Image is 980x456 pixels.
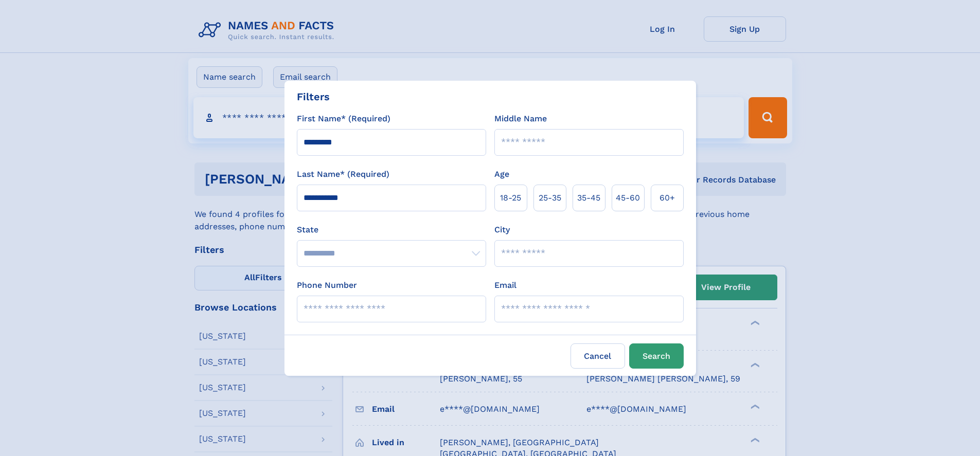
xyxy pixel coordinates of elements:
label: Last Name* (Required) [297,168,389,180]
span: 18‑25 [500,192,521,204]
label: Age [494,168,509,180]
div: Filters [297,89,330,104]
span: 35‑45 [577,192,600,204]
label: Phone Number [297,279,357,291]
label: Middle Name [494,113,547,125]
span: 60+ [660,192,675,204]
label: Cancel [571,343,625,369]
label: City [494,224,510,236]
label: State [297,224,486,236]
label: Email [494,279,516,291]
label: First Name* (Required) [297,113,390,125]
button: Search [629,343,684,369]
span: 45‑60 [616,192,640,204]
span: 25‑35 [539,192,561,204]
